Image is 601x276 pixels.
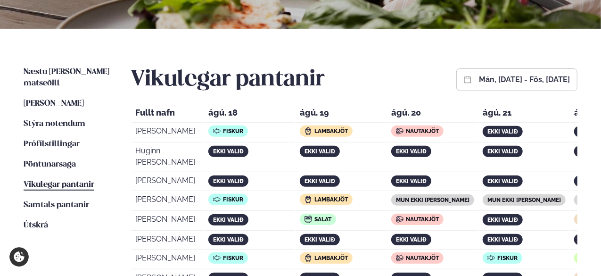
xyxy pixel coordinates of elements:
span: Nautakjöt [406,216,439,223]
th: Fullt nafn [132,105,204,123]
th: ágú. 21 [479,105,569,123]
span: Vikulegar pantanir [24,181,94,189]
span: ekki valið [396,236,427,243]
span: ekki valið [396,178,427,184]
td: [PERSON_NAME] [132,124,204,142]
span: Salat [314,216,331,223]
td: [PERSON_NAME] [132,232,204,250]
a: Cookie settings [9,247,29,267]
span: Samtals pantanir [24,201,89,209]
span: mun ekki [PERSON_NAME] [396,197,469,203]
span: ekki valið [305,236,335,243]
span: ekki valið [487,236,518,243]
span: ekki valið [305,148,335,155]
h2: Vikulegar pantanir [131,67,325,93]
span: Fiskur [223,255,243,261]
span: ekki valið [487,178,518,184]
span: Næstu [PERSON_NAME] matseðill [24,68,109,87]
td: [PERSON_NAME] [132,212,204,231]
span: Pöntunarsaga [24,160,76,168]
span: Útskrá [24,221,48,229]
th: ágú. 18 [205,105,295,123]
img: icon img [213,254,221,262]
img: icon img [396,216,403,223]
span: Nautakjöt [406,255,439,261]
span: Lambakjöt [314,128,348,134]
span: Lambakjöt [314,196,348,203]
span: Fiskur [223,196,243,203]
span: ekki valið [487,148,518,155]
a: Samtals pantanir [24,200,89,211]
a: Stýra notendum [24,118,85,130]
span: ekki valið [305,178,335,184]
a: Útskrá [24,220,48,231]
a: Næstu [PERSON_NAME] matseðill [24,67,112,89]
span: Stýra notendum [24,120,85,128]
span: ekki valið [213,148,244,155]
a: Pöntunarsaga [24,159,76,170]
span: ekki valið [396,148,427,155]
td: [PERSON_NAME] [132,173,204,191]
span: Fiskur [497,255,518,261]
img: icon img [396,127,403,135]
span: ekki valið [487,128,518,135]
span: ekki valið [487,217,518,223]
a: [PERSON_NAME] [24,98,84,109]
span: [PERSON_NAME] [24,100,84,108]
span: Nautakjöt [406,128,439,134]
td: [PERSON_NAME] [132,251,204,269]
button: mán, [DATE] - fös, [DATE] [479,76,570,84]
img: icon img [305,196,312,203]
span: ekki valið [213,217,244,223]
img: icon img [305,127,312,135]
a: Vikulegar pantanir [24,179,94,191]
th: ágú. 19 [296,105,387,123]
img: icon img [487,254,495,262]
span: Lambakjöt [314,255,348,261]
img: icon img [213,196,221,203]
img: icon img [396,254,403,262]
img: icon img [305,216,312,223]
td: Huginn [PERSON_NAME] [132,143,204,172]
span: ekki valið [213,236,244,243]
img: icon img [305,254,312,262]
span: ekki valið [213,178,244,184]
a: Prófílstillingar [24,139,80,150]
span: Prófílstillingar [24,140,80,148]
th: ágú. 20 [387,105,478,123]
span: mun ekki [PERSON_NAME] [487,197,561,203]
span: Fiskur [223,128,243,134]
td: [PERSON_NAME] [132,192,204,211]
img: icon img [213,127,221,135]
